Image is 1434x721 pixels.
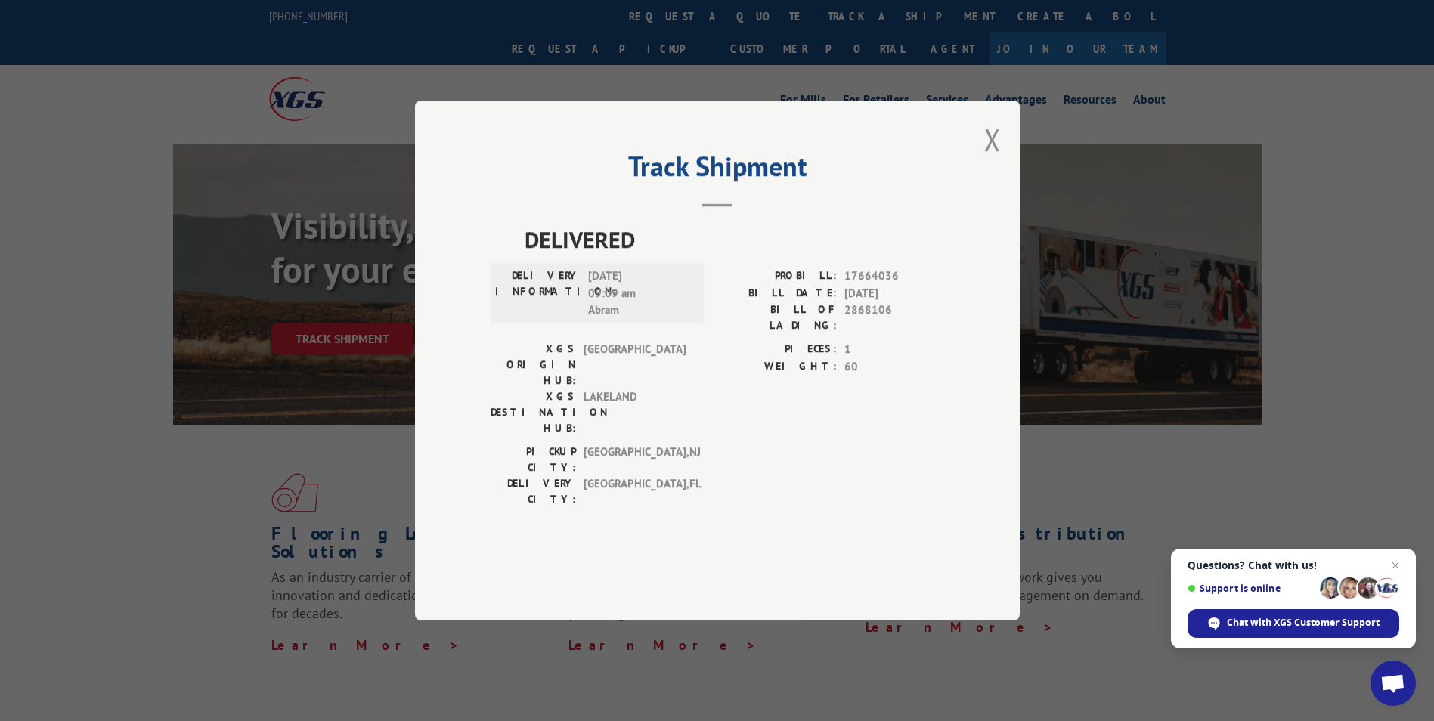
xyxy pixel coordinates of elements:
span: [GEOGRAPHIC_DATA] , NJ [584,444,686,475]
label: PROBILL: [717,268,837,285]
span: 17664036 [844,268,944,285]
span: LAKELAND [584,388,686,436]
label: BILL OF LADING: [717,302,837,333]
label: XGS ORIGIN HUB: [491,341,576,388]
div: Chat with XGS Customer Support [1188,609,1399,638]
span: [GEOGRAPHIC_DATA] , FL [584,475,686,507]
span: 60 [844,358,944,376]
span: Questions? Chat with us! [1188,559,1399,571]
label: BILL DATE: [717,285,837,302]
span: Chat with XGS Customer Support [1227,616,1380,630]
label: PIECES: [717,341,837,358]
label: PICKUP CITY: [491,444,576,475]
label: DELIVERY INFORMATION: [495,268,581,319]
span: [GEOGRAPHIC_DATA] [584,341,686,388]
label: DELIVERY CITY: [491,475,576,507]
span: Close chat [1386,556,1405,574]
span: DELIVERED [525,222,944,256]
span: Support is online [1188,583,1315,594]
span: 1 [844,341,944,358]
button: Close modal [984,119,1001,159]
label: WEIGHT: [717,358,837,376]
span: [DATE] [844,285,944,302]
label: XGS DESTINATION HUB: [491,388,576,436]
span: 2868106 [844,302,944,333]
h2: Track Shipment [491,156,944,184]
div: Open chat [1371,661,1416,706]
span: [DATE] 09:09 am Abram [588,268,690,319]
